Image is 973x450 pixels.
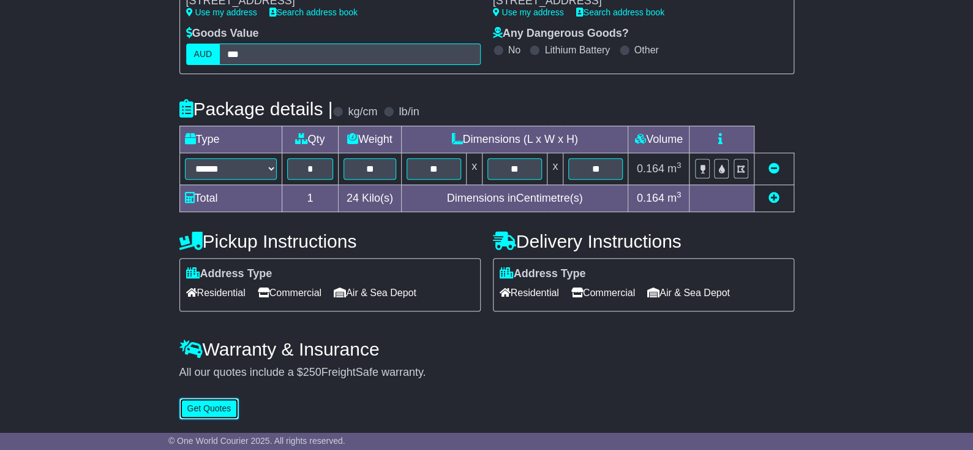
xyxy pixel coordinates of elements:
[667,162,682,175] span: m
[339,126,402,153] td: Weight
[347,192,359,204] span: 24
[544,44,610,56] label: Lithium Battery
[179,126,282,153] td: Type
[186,44,220,65] label: AUD
[493,7,564,17] a: Use my address
[493,231,794,251] h4: Delivery Instructions
[667,192,682,204] span: m
[179,99,333,119] h4: Package details |
[493,27,629,40] label: Any Dangerous Goods?
[547,153,563,185] td: x
[186,27,259,40] label: Goods Value
[508,44,520,56] label: No
[282,185,339,212] td: 1
[186,7,257,17] a: Use my address
[179,231,481,251] h4: Pickup Instructions
[401,126,628,153] td: Dimensions (L x W x H)
[186,283,246,302] span: Residential
[637,192,664,204] span: 0.164
[179,339,794,359] h4: Warranty & Insurance
[500,267,586,281] label: Address Type
[401,185,628,212] td: Dimensions in Centimetre(s)
[269,7,358,17] a: Search address book
[677,190,682,199] sup: 3
[258,283,321,302] span: Commercial
[179,398,239,419] button: Get Quotes
[768,192,780,204] a: Add new item
[576,7,664,17] a: Search address book
[634,44,659,56] label: Other
[186,267,272,281] label: Address Type
[348,105,377,119] label: kg/cm
[282,126,339,153] td: Qty
[637,162,664,175] span: 0.164
[571,283,635,302] span: Commercial
[466,153,482,185] td: x
[647,283,730,302] span: Air & Sea Depot
[179,185,282,212] td: Total
[168,436,345,446] span: © One World Courier 2025. All rights reserved.
[677,161,682,170] sup: 3
[179,366,794,379] div: All our quotes include a $ FreightSafe warranty.
[303,366,321,378] span: 250
[339,185,402,212] td: Kilo(s)
[334,283,416,302] span: Air & Sea Depot
[628,126,689,153] td: Volume
[500,283,559,302] span: Residential
[399,105,419,119] label: lb/in
[768,162,780,175] a: Remove this item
